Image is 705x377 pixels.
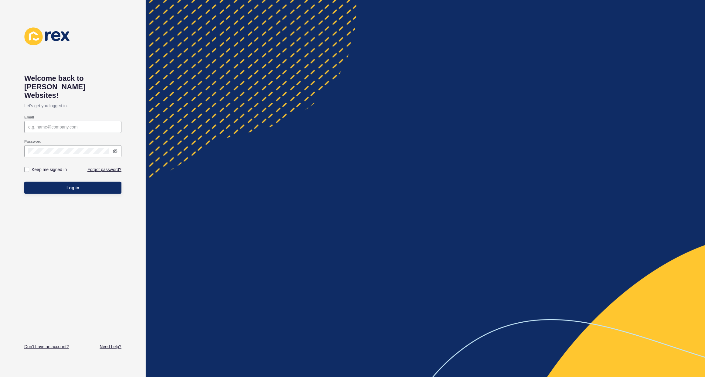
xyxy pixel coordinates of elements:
[66,185,79,191] span: Log in
[24,74,121,100] h1: Welcome back to [PERSON_NAME] Websites!
[24,115,34,120] label: Email
[24,182,121,194] button: Log in
[87,166,121,173] a: Forgot password?
[100,344,121,350] a: Need help?
[28,124,118,130] input: e.g. name@company.com
[24,100,121,112] p: Let's get you logged in.
[24,344,69,350] a: Don't have an account?
[32,166,67,173] label: Keep me signed in
[24,139,42,144] label: Password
